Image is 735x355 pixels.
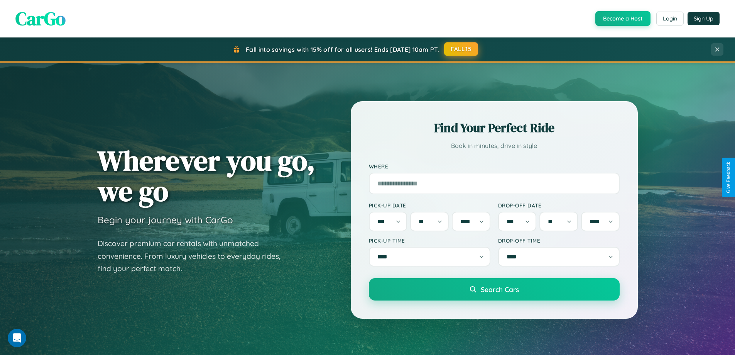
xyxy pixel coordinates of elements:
h2: Find Your Perfect Ride [369,119,620,136]
label: Pick-up Date [369,202,490,209]
div: Give Feedback [726,162,731,193]
label: Drop-off Date [498,202,620,209]
button: Search Cars [369,278,620,301]
span: Fall into savings with 15% off for all users! Ends [DATE] 10am PT. [246,46,439,53]
span: CarGo [15,6,66,31]
iframe: Intercom live chat [8,329,26,347]
span: Search Cars [481,285,519,294]
p: Discover premium car rentals with unmatched convenience. From luxury vehicles to everyday rides, ... [98,237,291,275]
button: Become a Host [595,11,651,26]
p: Book in minutes, drive in style [369,140,620,151]
h3: Begin your journey with CarGo [98,214,233,226]
button: Login [656,12,684,25]
button: FALL15 [444,42,478,56]
label: Drop-off Time [498,237,620,244]
button: Sign Up [688,12,720,25]
label: Where [369,163,620,170]
label: Pick-up Time [369,237,490,244]
h1: Wherever you go, we go [98,145,315,206]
